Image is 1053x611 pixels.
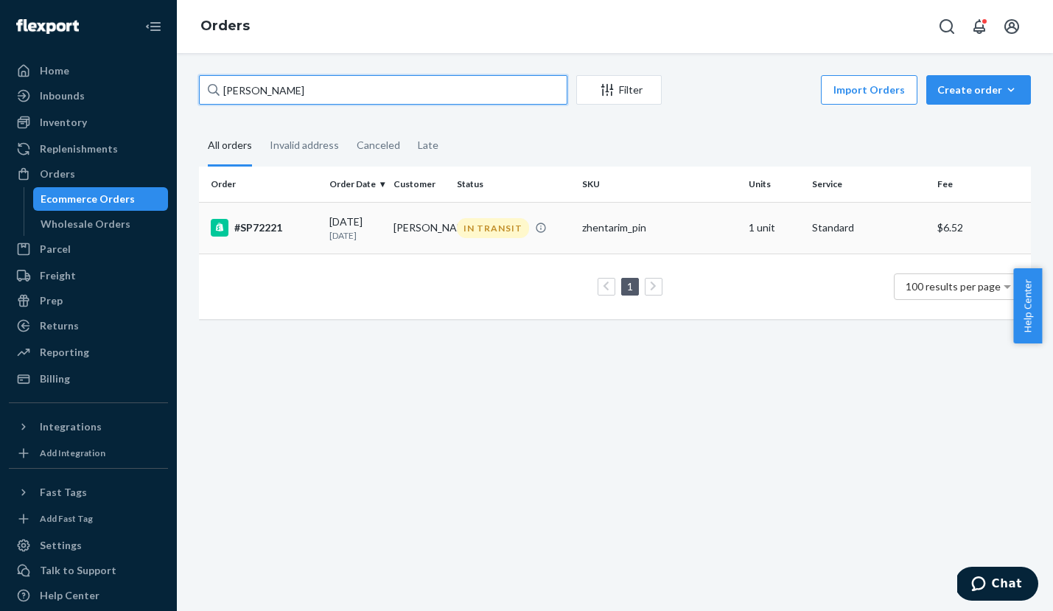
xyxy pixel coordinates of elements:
a: Billing [9,367,168,391]
button: Filter [576,75,662,105]
a: Inventory [9,111,168,134]
div: Help Center [40,588,99,603]
div: Canceled [357,126,400,164]
button: Open notifications [965,12,994,41]
button: Close Navigation [139,12,168,41]
p: Standard [812,220,925,235]
div: Add Fast Tag [40,512,93,525]
button: Integrations [9,415,168,439]
ol: breadcrumbs [189,5,262,48]
div: IN TRANSIT [457,218,529,238]
a: Freight [9,264,168,287]
td: 1 unit [743,202,807,254]
div: Ecommerce Orders [41,192,135,206]
button: Help Center [1013,268,1042,343]
a: Replenishments [9,137,168,161]
a: Home [9,59,168,83]
th: Units [743,167,807,202]
div: Fast Tags [40,485,87,500]
a: Help Center [9,584,168,607]
td: [PERSON_NAME] [388,202,452,254]
a: Ecommerce Orders [33,187,169,211]
div: Home [40,63,69,78]
td: $6.52 [931,202,1031,254]
div: Prep [40,293,63,308]
button: Open Search Box [932,12,962,41]
th: Order [199,167,323,202]
div: Freight [40,268,76,283]
th: Status [451,167,576,202]
div: Billing [40,371,70,386]
button: Talk to Support [9,559,168,582]
th: SKU [576,167,743,202]
div: Wholesale Orders [41,217,130,231]
a: Add Fast Tag [9,510,168,528]
a: Orders [200,18,250,34]
div: Add Integration [40,447,105,459]
th: Fee [931,167,1031,202]
button: Fast Tags [9,481,168,504]
div: Inbounds [40,88,85,103]
div: Customer [393,178,446,190]
div: Returns [40,318,79,333]
div: Inventory [40,115,87,130]
th: Service [806,167,931,202]
a: Wholesale Orders [33,212,169,236]
button: Import Orders [821,75,917,105]
input: Search orders [199,75,567,105]
a: Inbounds [9,84,168,108]
a: Returns [9,314,168,338]
div: [DATE] [329,214,382,242]
div: Filter [577,83,661,97]
div: Settings [40,538,82,553]
div: Orders [40,167,75,181]
div: Reporting [40,345,89,360]
span: 100 results per page [906,280,1001,293]
a: Add Integration [9,444,168,462]
a: Prep [9,289,168,313]
div: Invalid address [270,126,339,164]
a: Settings [9,534,168,557]
div: All orders [208,126,252,167]
button: Create order [926,75,1031,105]
div: Late [418,126,438,164]
a: Reporting [9,341,168,364]
img: Flexport logo [16,19,79,34]
div: #SP72221 [211,219,318,237]
th: Order Date [323,167,388,202]
div: Parcel [40,242,71,256]
a: Orders [9,162,168,186]
p: [DATE] [329,229,382,242]
div: Integrations [40,419,102,434]
div: Replenishments [40,142,118,156]
button: Open account menu [997,12,1026,41]
a: Parcel [9,237,168,261]
div: zhentarim_pin [582,220,737,235]
a: Page 1 is your current page [624,280,636,293]
div: Create order [937,83,1020,97]
iframe: Opens a widget where you can chat to one of our agents [957,567,1038,604]
div: Talk to Support [40,563,116,578]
